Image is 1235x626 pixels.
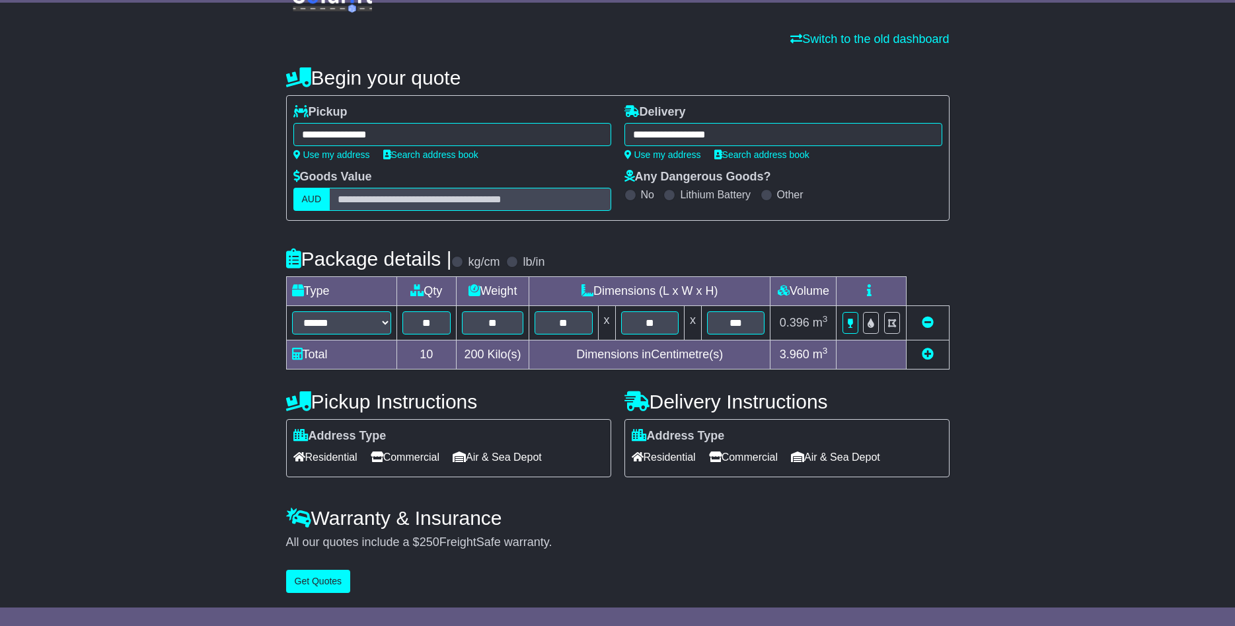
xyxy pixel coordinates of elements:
span: Commercial [709,447,778,467]
button: Get Quotes [286,570,351,593]
td: Dimensions (L x W x H) [529,277,770,306]
label: Lithium Battery [680,188,751,201]
label: lb/in [523,255,544,270]
td: Type [286,277,396,306]
label: Address Type [293,429,387,444]
a: Use my address [624,149,701,160]
td: Kilo(s) [457,340,529,370]
td: Qty [396,277,457,306]
a: Search address book [383,149,478,160]
span: Residential [293,447,357,467]
h4: Delivery Instructions [624,391,950,412]
td: Dimensions in Centimetre(s) [529,340,770,370]
h4: Pickup Instructions [286,391,611,412]
a: Switch to the old dashboard [790,32,949,46]
td: Weight [457,277,529,306]
div: All our quotes include a $ FreightSafe warranty. [286,535,950,550]
label: Pickup [293,105,348,120]
a: Remove this item [922,316,934,329]
label: Address Type [632,429,725,444]
td: Volume [770,277,837,306]
h4: Package details | [286,248,452,270]
span: m [813,316,828,329]
label: Any Dangerous Goods? [624,170,771,184]
td: 10 [396,340,457,370]
td: x [684,306,701,340]
span: m [813,348,828,361]
span: 3.960 [780,348,809,361]
td: Total [286,340,396,370]
label: AUD [293,188,330,211]
a: Use my address [293,149,370,160]
h4: Warranty & Insurance [286,507,950,529]
label: Other [777,188,804,201]
label: kg/cm [468,255,500,270]
a: Add new item [922,348,934,361]
span: Air & Sea Depot [791,447,880,467]
sup: 3 [823,346,828,356]
span: Residential [632,447,696,467]
label: Goods Value [293,170,372,184]
h4: Begin your quote [286,67,950,89]
sup: 3 [823,314,828,324]
span: 0.396 [780,316,809,329]
span: 250 [420,535,439,549]
span: Air & Sea Depot [453,447,542,467]
label: Delivery [624,105,686,120]
span: Commercial [371,447,439,467]
span: 200 [465,348,484,361]
label: No [641,188,654,201]
td: x [598,306,615,340]
a: Search address book [714,149,809,160]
